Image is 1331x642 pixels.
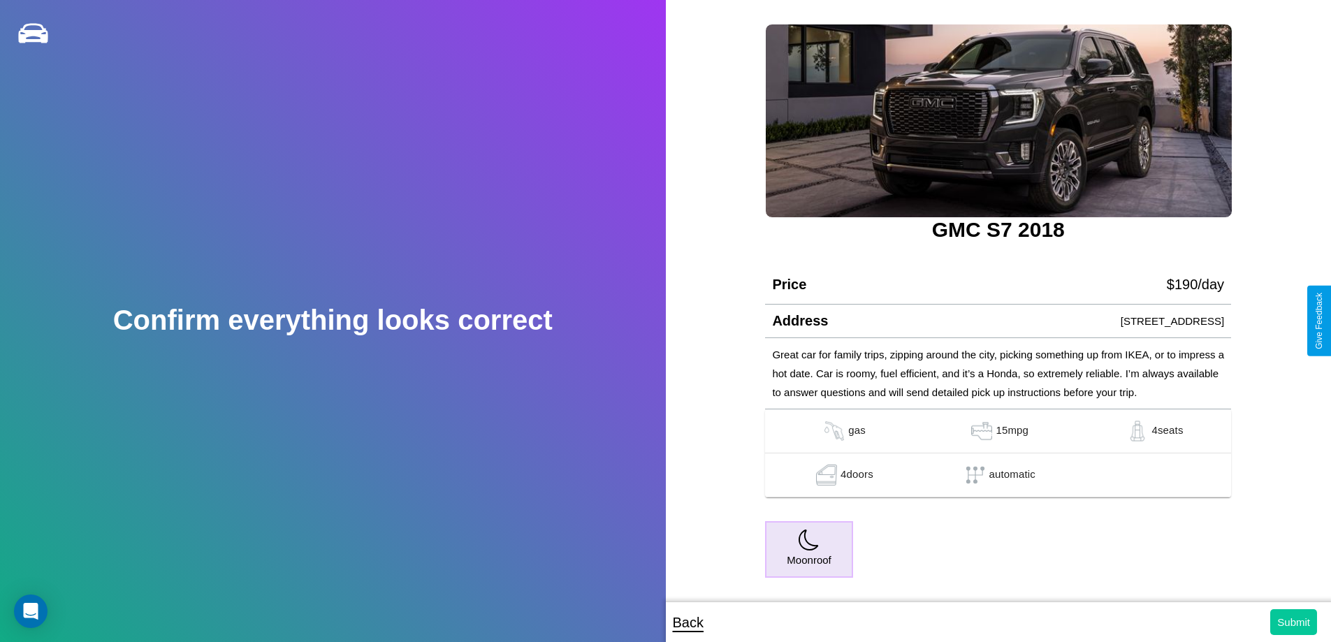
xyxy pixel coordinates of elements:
[14,594,48,628] div: Open Intercom Messenger
[1270,609,1317,635] button: Submit
[765,218,1231,242] h3: GMC S7 2018
[848,421,866,442] p: gas
[1151,421,1183,442] p: 4 seats
[968,421,996,442] img: gas
[673,610,704,635] p: Back
[1121,312,1224,330] p: [STREET_ADDRESS]
[772,313,828,329] h4: Address
[989,465,1035,486] p: automatic
[1123,421,1151,442] img: gas
[787,550,831,569] p: Moonroof
[813,465,841,486] img: gas
[1167,272,1224,297] p: $ 190 /day
[765,409,1231,497] table: simple table
[772,277,806,293] h4: Price
[841,465,873,486] p: 4 doors
[820,421,848,442] img: gas
[996,421,1028,442] p: 15 mpg
[772,345,1224,402] p: Great car for family trips, zipping around the city, picking something up from IKEA, or to impres...
[1314,293,1324,349] div: Give Feedback
[113,305,553,336] h2: Confirm everything looks correct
